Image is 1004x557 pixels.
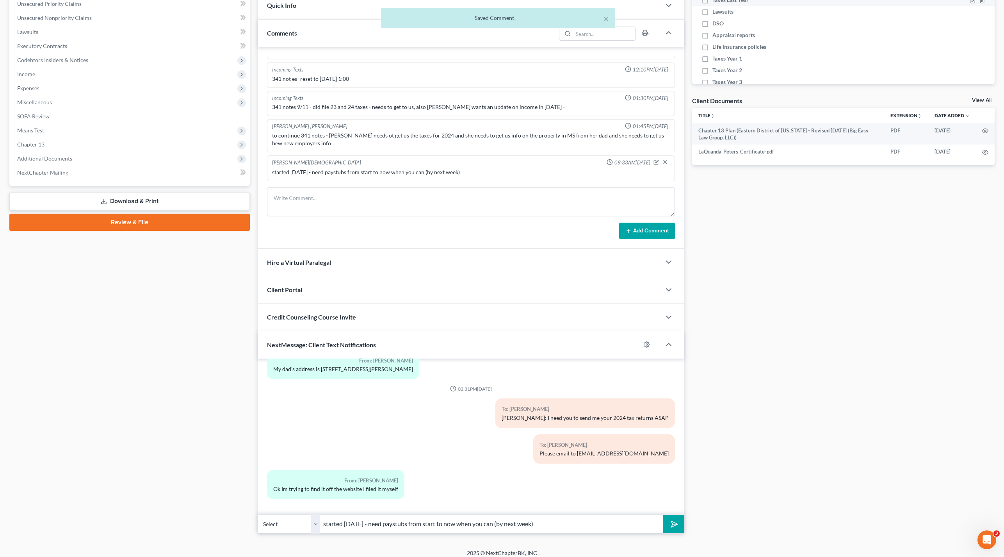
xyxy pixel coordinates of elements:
a: NextChapter Mailing [11,166,250,180]
div: 341 notes 9/11 - did file 23 and 24 taxes - needs to get to us, also [PERSON_NAME] wants an updat... [272,103,670,111]
a: Date Added expand_more [935,112,970,118]
div: Ok Im trying to find it off the website I filed it myself [273,485,398,493]
div: To: [PERSON_NAME] [539,441,669,450]
span: Comments [267,29,297,37]
span: Lawsuits [17,29,38,35]
span: Chapter 13 [17,141,45,148]
div: My dad's address is [STREET_ADDRESS][PERSON_NAME] [273,365,413,373]
td: Chapter 13 Plan (Eastern District of [US_STATE] - Revised [DATE] (Big Easy Law Group, LLC)) [692,123,884,145]
div: [PERSON_NAME]: I need you to send me your 2024 tax returns ASAP [502,414,669,422]
a: SOFA Review [11,109,250,123]
span: Taxes Year 3 [712,78,742,86]
span: Life insurance policies [712,43,766,51]
span: Appraisal reports [712,31,755,39]
div: Incoming Texts [272,95,303,102]
a: Titleunfold_more [698,112,715,118]
iframe: Intercom live chat [977,530,996,549]
a: Executory Contracts [11,39,250,53]
a: Review & File [9,214,250,231]
span: Additional Documents [17,155,72,162]
span: Taxes Year 1 [712,55,742,62]
span: 12:10PM[DATE] [633,66,668,73]
i: expand_more [965,114,970,118]
div: started [DATE] - need paystubs from start to now when you can (by next week) [272,168,670,176]
span: Taxes Year 2 [712,66,742,74]
div: Incoming Texts [272,66,303,73]
button: × [603,14,609,23]
span: Executory Contracts [17,43,67,49]
td: [DATE] [928,123,976,145]
span: Expenses [17,85,39,91]
span: Means Test [17,127,44,134]
span: Quick Info [267,2,296,9]
div: [PERSON_NAME] [PERSON_NAME] [272,123,347,130]
span: Client Portal [267,286,302,293]
a: Download & Print [9,192,250,211]
input: Say something... [320,514,663,534]
span: 01:30PM[DATE] [633,95,668,102]
span: Credit Counseling Course Invite [267,313,356,321]
div: [PERSON_NAME][DEMOGRAPHIC_DATA] [272,159,361,167]
div: From: [PERSON_NAME] [273,476,398,485]
span: 01:45PM[DATE] [633,123,668,130]
td: PDF [884,123,928,145]
td: PDF [884,145,928,159]
span: SOFA Review [17,113,50,120]
span: NextMessage: Client Text Notifications [267,341,376,348]
button: Add Comment [619,223,675,239]
td: [DATE] [928,145,976,159]
span: Miscellaneous [17,99,52,105]
input: Search... [573,27,636,40]
a: View All [972,98,992,103]
div: 02:31PM[DATE] [267,386,675,392]
div: 341 not es- reset to [DATE] 1:00 [272,75,670,83]
span: Income [17,71,35,77]
span: Hire a Virtual Paralegal [267,259,331,266]
div: Please email to [EMAIL_ADDRESS][DOMAIN_NAME] [539,450,669,457]
td: LaQuanda_Peters_Certificate-pdf [692,145,884,159]
div: Saved Comment! [387,14,609,22]
i: unfold_more [917,114,922,118]
div: From: [PERSON_NAME] [273,356,413,365]
span: Codebtors Insiders & Notices [17,57,88,63]
div: to continue 341 notes - [PERSON_NAME] needs ot get us the taxes for 2024 and she needs to get us ... [272,132,670,147]
i: unfold_more [710,114,715,118]
span: Unsecured Priority Claims [17,0,82,7]
span: 09:33AM[DATE] [614,159,650,166]
div: To: [PERSON_NAME] [502,405,669,414]
div: Client Documents [692,96,742,105]
span: NextChapter Mailing [17,169,68,176]
span: 3 [993,530,1000,537]
a: Extensionunfold_more [890,112,922,118]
